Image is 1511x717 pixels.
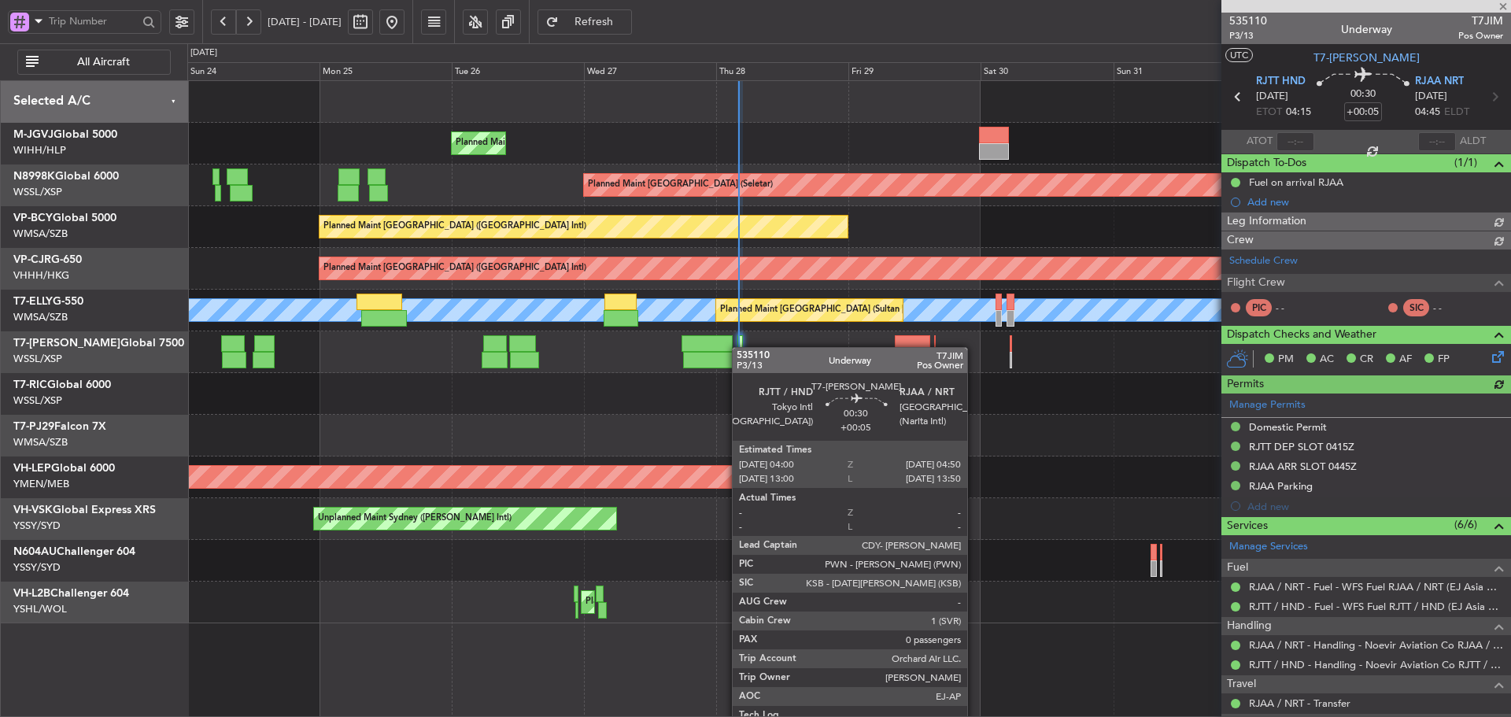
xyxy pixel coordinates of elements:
[1320,352,1334,368] span: AC
[13,338,120,349] span: T7-[PERSON_NAME]
[13,379,47,390] span: T7-RIC
[1256,74,1306,90] span: RJTT HND
[13,129,117,140] a: M-JGVJGlobal 5000
[1249,697,1350,710] a: RJAA / NRT - Transfer
[1227,326,1376,344] span: Dispatch Checks and Weather
[1256,105,1282,120] span: ETOT
[323,257,586,280] div: Planned Maint [GEOGRAPHIC_DATA] ([GEOGRAPHIC_DATA] Intl)
[13,588,129,599] a: VH-L2BChallenger 604
[13,560,61,575] a: YSSY/SYD
[13,143,66,157] a: WIHH/HLP
[13,296,83,307] a: T7-ELLYG-550
[848,62,981,81] div: Fri 29
[13,185,62,199] a: WSSL/XSP
[13,546,57,557] span: N604AU
[1249,638,1503,652] a: RJAA / NRT - Handling - Noevir Aviation Co RJAA / NRT
[1249,600,1503,613] a: RJTT / HND - Fuel - WFS Fuel RJTT / HND (EJ Asia Only)
[13,338,184,349] a: T7-[PERSON_NAME]Global 7500
[1227,517,1268,535] span: Services
[1360,352,1373,368] span: CR
[13,504,53,516] span: VH-VSK
[1227,617,1272,635] span: Handling
[1114,62,1246,81] div: Sun 31
[13,310,68,324] a: WMSA/SZB
[13,504,156,516] a: VH-VSKGlobal Express XRS
[13,463,51,474] span: VH-LEP
[1460,134,1486,150] span: ALDT
[318,507,512,530] div: Unplanned Maint Sydney ([PERSON_NAME] Intl)
[190,46,217,60] div: [DATE]
[13,254,51,265] span: VP-CJR
[13,394,62,408] a: WSSL/XSP
[1458,13,1503,29] span: T7JIM
[49,9,138,33] input: Trip Number
[1313,50,1420,66] span: T7-[PERSON_NAME]
[1444,105,1469,120] span: ELDT
[562,17,626,28] span: Refresh
[1249,176,1343,189] div: Fuel on arrival RJAA
[13,379,111,390] a: T7-RICGlobal 6000
[13,435,68,449] a: WMSA/SZB
[1415,74,1464,90] span: RJAA NRT
[538,9,632,35] button: Refresh
[1454,516,1477,533] span: (6/6)
[1227,559,1248,577] span: Fuel
[1415,89,1447,105] span: [DATE]
[17,50,171,75] button: All Aircraft
[13,254,82,265] a: VP-CJRG-650
[1227,675,1256,693] span: Travel
[1249,658,1503,671] a: RJTT / HND - Handling - Noevir Aviation Co RJTT / HND
[1247,134,1273,150] span: ATOT
[1458,29,1503,43] span: Pos Owner
[456,131,652,155] div: Planned Maint [GEOGRAPHIC_DATA] (Halim Intl)
[13,129,54,140] span: M-JGVJ
[1249,580,1503,593] a: RJAA / NRT - Fuel - WFS Fuel RJAA / NRT (EJ Asia Only)
[13,463,115,474] a: VH-LEPGlobal 6000
[1278,352,1294,368] span: PM
[588,173,773,197] div: Planned Maint [GEOGRAPHIC_DATA] (Seletar)
[13,171,55,182] span: N8998K
[13,213,116,224] a: VP-BCYGlobal 5000
[13,171,119,182] a: N8998KGlobal 6000
[1247,195,1503,209] div: Add new
[13,268,69,283] a: VHHH/HKG
[1256,89,1288,105] span: [DATE]
[1229,539,1308,555] a: Manage Services
[268,15,342,29] span: [DATE] - [DATE]
[1399,352,1412,368] span: AF
[1286,105,1311,120] span: 04:15
[1438,352,1450,368] span: FP
[1225,48,1253,62] button: UTC
[13,227,68,241] a: WMSA/SZB
[1415,105,1440,120] span: 04:45
[1229,13,1267,29] span: 535110
[1350,87,1376,102] span: 00:30
[320,62,452,81] div: Mon 25
[1454,154,1477,171] span: (1/1)
[13,602,67,616] a: YSHL/WOL
[1227,154,1306,172] span: Dispatch To-Dos
[13,421,106,432] a: T7-PJ29Falcon 7X
[13,546,135,557] a: N604AUChallenger 604
[981,62,1113,81] div: Sat 30
[13,296,53,307] span: T7-ELLY
[452,62,584,81] div: Tue 26
[13,588,50,599] span: VH-L2B
[13,421,54,432] span: T7-PJ29
[13,352,62,366] a: WSSL/XSP
[42,57,165,68] span: All Aircraft
[13,519,61,533] a: YSSY/SYD
[13,213,53,224] span: VP-BCY
[586,590,768,614] div: Planned Maint Sydney ([PERSON_NAME] Intl)
[720,298,1087,322] div: Planned Maint [GEOGRAPHIC_DATA] (Sultan [PERSON_NAME] [PERSON_NAME] - Subang)
[13,477,69,491] a: YMEN/MEB
[187,62,320,81] div: Sun 24
[1341,21,1392,38] div: Underway
[323,215,586,238] div: Planned Maint [GEOGRAPHIC_DATA] ([GEOGRAPHIC_DATA] Intl)
[584,62,716,81] div: Wed 27
[1229,29,1267,43] span: P3/13
[716,62,848,81] div: Thu 28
